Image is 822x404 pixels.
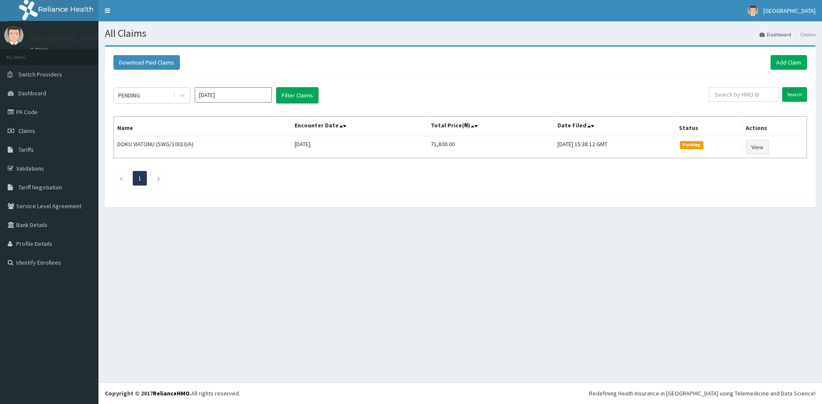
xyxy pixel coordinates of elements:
[427,136,554,158] td: 71,800.00
[782,87,807,102] input: Search
[771,55,807,70] a: Add Claim
[680,141,703,149] span: Pending
[746,140,769,154] a: View
[589,389,816,398] div: Redefining Heath Insurance in [GEOGRAPHIC_DATA] using Telemedicine and Data Science!
[18,127,35,135] span: Claims
[118,91,140,100] div: PENDING
[105,389,191,397] strong: Copyright © 2017 .
[276,87,319,103] button: Filter Claims
[18,71,62,78] span: Switch Providers
[554,136,675,158] td: [DATE] 15:38:12 GMT
[18,183,62,191] span: Tariff Negotiation
[153,389,190,397] a: RelianceHMO
[748,6,758,16] img: User Image
[291,136,427,158] td: [DATE]
[138,174,141,182] a: Page 1 is your current page
[157,174,161,182] a: Next page
[114,136,291,158] td: DOKU VIATONU (SWG/10010/A)
[195,87,272,103] input: Select Month and Year
[675,117,742,136] th: Status
[18,89,46,97] span: Dashboard
[291,117,427,136] th: Encounter Date
[427,117,554,136] th: Total Price(₦)
[792,31,816,38] li: Claims
[98,382,822,404] footer: All rights reserved.
[119,174,123,182] a: Previous page
[113,55,180,70] button: Download Paid Claims
[742,117,807,136] th: Actions
[30,47,51,53] a: Online
[114,117,291,136] th: Name
[554,117,675,136] th: Date Filed
[709,87,779,102] input: Search by HMO ID
[105,28,816,39] h1: All Claims
[30,35,101,42] p: [GEOGRAPHIC_DATA]
[763,7,816,15] span: [GEOGRAPHIC_DATA]
[18,146,34,153] span: Tariffs
[4,26,24,45] img: User Image
[759,31,791,38] a: Dashboard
